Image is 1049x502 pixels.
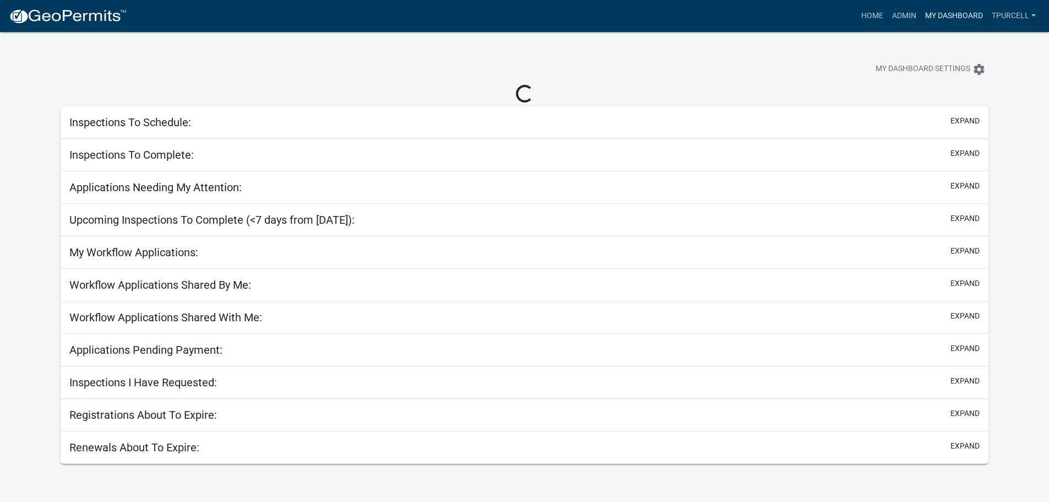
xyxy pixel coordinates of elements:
[69,441,199,454] h5: Renewals About To Expire:
[857,6,888,26] a: Home
[950,213,980,224] button: expand
[69,343,222,357] h5: Applications Pending Payment:
[950,310,980,322] button: expand
[972,63,986,76] i: settings
[888,6,921,26] a: Admin
[950,245,980,257] button: expand
[950,343,980,354] button: expand
[876,63,970,76] span: My Dashboard Settings
[867,58,994,80] button: My Dashboard Settingssettings
[69,376,217,389] h5: Inspections I Have Requested:
[950,440,980,452] button: expand
[921,6,987,26] a: My Dashboard
[69,246,198,259] h5: My Workflow Applications:
[950,115,980,127] button: expand
[950,408,980,419] button: expand
[69,278,251,292] h5: Workflow Applications Shared By Me:
[950,278,980,289] button: expand
[69,213,355,226] h5: Upcoming Inspections To Complete (<7 days from [DATE]):
[69,311,262,324] h5: Workflow Applications Shared With Me:
[69,148,194,161] h5: Inspections To Complete:
[69,116,191,129] h5: Inspections To Schedule:
[950,180,980,192] button: expand
[950,148,980,159] button: expand
[69,408,217,422] h5: Registrations About To Expire:
[950,375,980,387] button: expand
[69,181,242,194] h5: Applications Needing My Attention:
[987,6,1040,26] a: Tpurcell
